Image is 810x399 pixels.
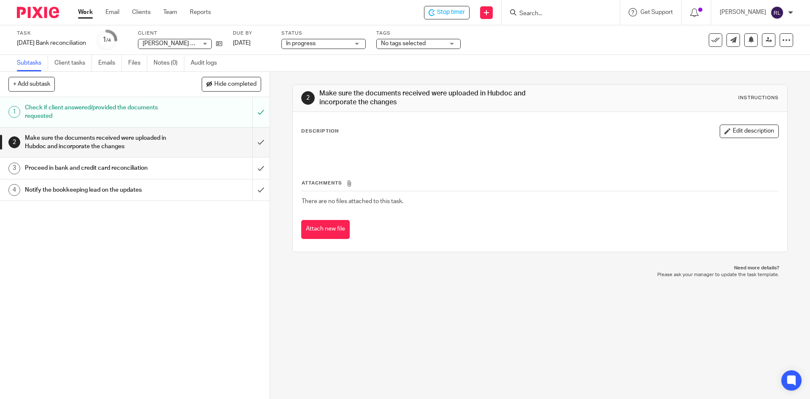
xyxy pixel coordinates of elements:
span: Attachments [302,181,342,185]
span: No tags selected [381,41,426,46]
div: August 2025 Bank reconciliation [17,39,86,47]
button: Edit description [720,125,779,138]
span: There are no files attached to this task. [302,198,403,204]
label: Tags [376,30,461,37]
a: Emails [98,55,122,71]
div: 1 [8,106,20,118]
small: /4 [106,38,111,43]
div: 2 [301,91,315,105]
span: Get Support [640,9,673,15]
label: Due by [233,30,271,37]
a: Client tasks [54,55,92,71]
a: Team [163,8,177,16]
button: + Add subtask [8,77,55,91]
input: Search [518,10,594,18]
a: Files [128,55,147,71]
h1: Proceed in bank and credit card reconciliation [25,162,171,174]
span: [PERSON_NAME] Law Corporation [143,41,234,46]
button: Attach new file [301,220,350,239]
p: Need more details? [301,265,779,271]
span: In progress [286,41,316,46]
a: Reports [190,8,211,16]
span: Stop timer [437,8,465,17]
a: Notes (0) [154,55,184,71]
div: 4 [8,184,20,196]
p: Description [301,128,339,135]
span: Hide completed [214,81,256,88]
a: Work [78,8,93,16]
a: Clients [132,8,151,16]
label: Status [281,30,366,37]
div: 1 [103,35,111,45]
div: Aman Jaswal Law Corporation - August 2025 Bank reconciliation [424,6,470,19]
label: Client [138,30,222,37]
a: Audit logs [191,55,223,71]
img: svg%3E [770,6,784,19]
h1: Check if client answered/provided the documents requested [25,101,171,123]
div: 3 [8,163,20,174]
h1: Make sure the documents received were uploaded in Hubdoc and incorporate the changes [25,132,171,153]
img: Pixie [17,7,59,18]
h1: Make sure the documents received were uploaded in Hubdoc and incorporate the changes [319,89,558,107]
p: [PERSON_NAME] [720,8,766,16]
span: [DATE] [233,40,251,46]
label: Task [17,30,86,37]
p: Please ask your manager to update the task template. [301,271,779,278]
a: Subtasks [17,55,48,71]
div: 2 [8,136,20,148]
button: Hide completed [202,77,261,91]
div: [DATE] Bank reconciliation [17,39,86,47]
h1: Notify the bookkeeping lead on the updates [25,184,171,196]
a: Email [105,8,119,16]
div: Instructions [738,95,779,101]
